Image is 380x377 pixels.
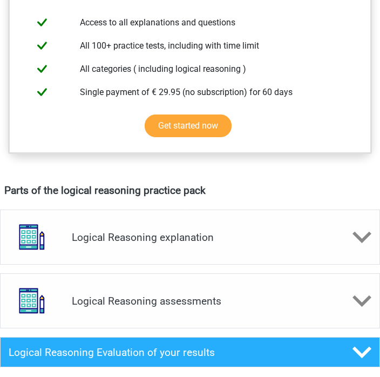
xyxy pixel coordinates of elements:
[9,346,308,359] h4: Logical Reasoning Evaluation of your results
[8,210,372,265] a: explanations Logical Reasoning explanation
[5,210,59,264] img: logical reasoning explanations
[145,115,232,137] a: Get started now
[8,273,372,328] a: assessments Logical Reasoning assessments
[8,337,372,367] a: Logical Reasoning Evaluation of your results
[4,184,376,197] h4: Parts of the logical reasoning practice pack
[72,295,308,307] h4: Logical Reasoning assessments
[5,274,59,328] img: logical reasoning assessments
[72,231,308,244] h4: Logical Reasoning explanation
